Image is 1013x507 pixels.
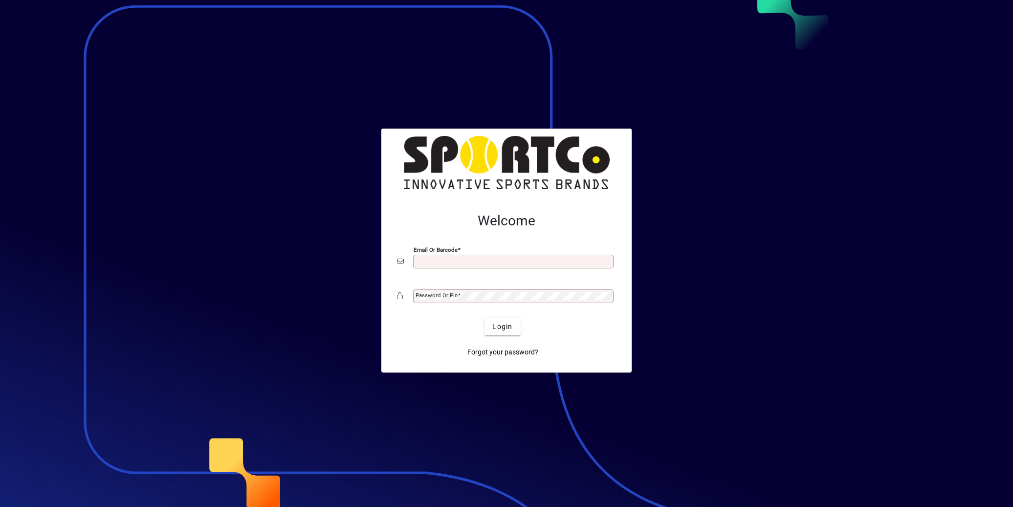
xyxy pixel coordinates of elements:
a: Forgot your password? [463,343,542,361]
span: Login [492,322,512,332]
button: Login [484,318,520,335]
span: Forgot your password? [467,347,538,357]
mat-label: Password or Pin [416,292,458,299]
mat-label: Email or Barcode [414,246,458,253]
h2: Welcome [397,213,616,229]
